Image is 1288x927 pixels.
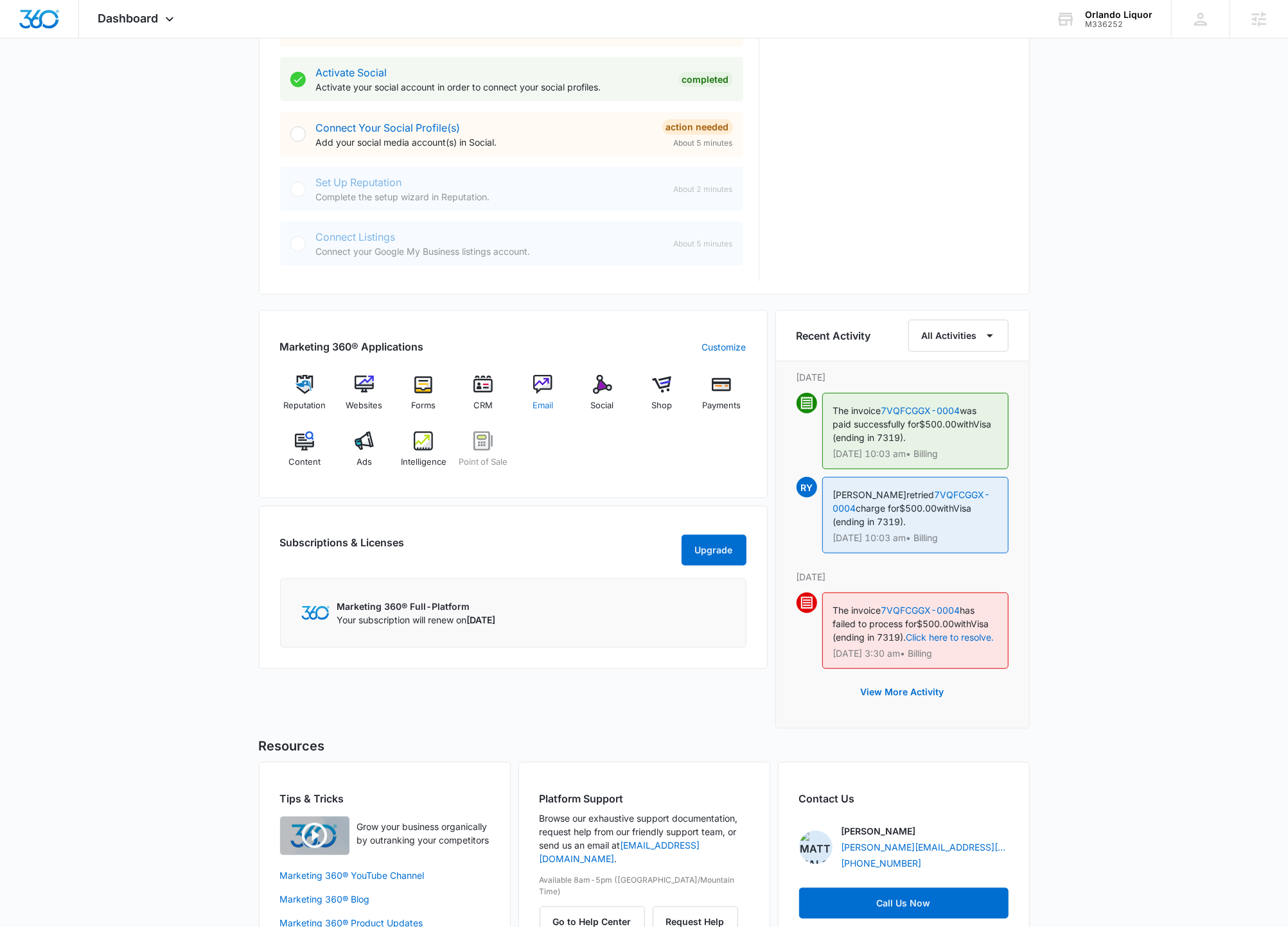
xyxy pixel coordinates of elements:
a: CRM [459,375,508,421]
span: with [955,618,971,629]
span: About 5 minutes [674,137,733,149]
a: [PHONE_NUMBER] [842,856,922,870]
a: Forms [399,375,448,421]
a: Social [578,375,627,421]
a: Click here to resolve. [906,632,994,643]
p: Grow your business organically by outranking your competitors [357,820,490,847]
a: Customize [702,340,746,354]
p: [DATE] 10:03 am • Billing [833,533,998,542]
button: Upgrade [682,535,746,566]
img: Matt Malone [799,831,833,864]
a: Request Help [653,916,738,927]
h5: Resources [259,736,1030,756]
p: Available 8am-5pm ([GEOGRAPHIC_DATA]/Mountain Time) [540,874,749,897]
span: Social [591,399,614,412]
span: The invoice [833,605,881,616]
h2: Contact Us [799,791,1009,806]
a: Marketing 360® Blog [280,892,490,906]
span: [DATE] [467,614,496,625]
h6: Recent Activity [797,328,871,343]
span: charge for [856,503,900,514]
a: Activate Social [316,66,387,79]
span: Websites [346,399,382,412]
a: Ads [339,431,389,478]
p: [DATE] 10:03 am • Billing [833,449,998,458]
span: $500.00 [900,503,937,514]
p: [DATE] 3:30 am • Billing [833,649,998,658]
a: Call Us Now [799,888,1009,919]
p: Add your social media account(s) in Social. [316,135,652,149]
h2: Marketing 360® Applications [280,339,424,354]
a: 7VQFCGGX-0004 [881,605,960,616]
span: Ads [357,456,372,469]
span: Payments [702,399,741,412]
img: Quick Overview Video [280,817,349,855]
span: [PERSON_NAME] [833,489,907,500]
span: About 5 minutes [674,238,733,250]
p: [DATE] [797,570,1009,584]
h2: Platform Support [540,791,749,806]
div: account name [1085,10,1152,20]
p: Your subscription will renew on [337,613,496,627]
div: account id [1085,20,1152,29]
button: All Activities [908,320,1009,352]
span: Shop [651,399,672,412]
span: Point of Sale [459,456,507,469]
span: with [937,503,954,514]
a: Connect Your Social Profile(s) [316,121,461,134]
p: Marketing 360® Full-Platform [337,600,496,613]
a: Shop [637,375,687,421]
button: View More Activity [848,677,957,707]
a: Payments [697,375,746,421]
p: [PERSON_NAME] [842,824,916,838]
span: $500.00 [920,419,957,429]
span: with [957,419,974,429]
span: Intelligence [401,456,446,469]
span: $500.00 [917,618,955,629]
img: Marketing 360 Logo [301,606,330,619]
a: Websites [339,375,389,421]
span: About 2 minutes [674,184,733,195]
p: [DATE] [797,370,1009,384]
span: Dashboard [98,12,159,25]
a: [PERSON_NAME][EMAIL_ADDRESS][PERSON_NAME][DOMAIN_NAME] [842,840,1009,854]
span: Forms [411,399,436,412]
a: Point of Sale [459,431,508,478]
span: Reputation [283,399,326,412]
span: The invoice [833,405,881,416]
span: CRM [473,399,493,412]
p: Browse our exhaustive support documentation, request help from our friendly support team, or send... [540,811,749,865]
a: Marketing 360® YouTube Channel [280,869,490,882]
a: Content [280,431,330,478]
div: Completed [678,72,733,87]
h2: Tips & Tricks [280,791,490,806]
a: 7VQFCGGX-0004 [881,405,960,416]
a: Intelligence [399,431,448,478]
span: Email [533,399,553,412]
a: Email [518,375,568,421]
h2: Subscriptions & Licenses [280,535,405,560]
a: Go to Help Center [540,916,653,927]
div: Action Needed [662,119,733,135]
p: Activate your social account in order to connect your social profiles. [316,80,668,94]
span: RY [797,477,817,498]
a: Reputation [280,375,330,421]
p: Complete the setup wizard in Reputation. [316,190,664,204]
p: Connect your Google My Business listings account. [316,245,664,258]
span: retried [907,489,935,500]
span: Content [288,456,321,469]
